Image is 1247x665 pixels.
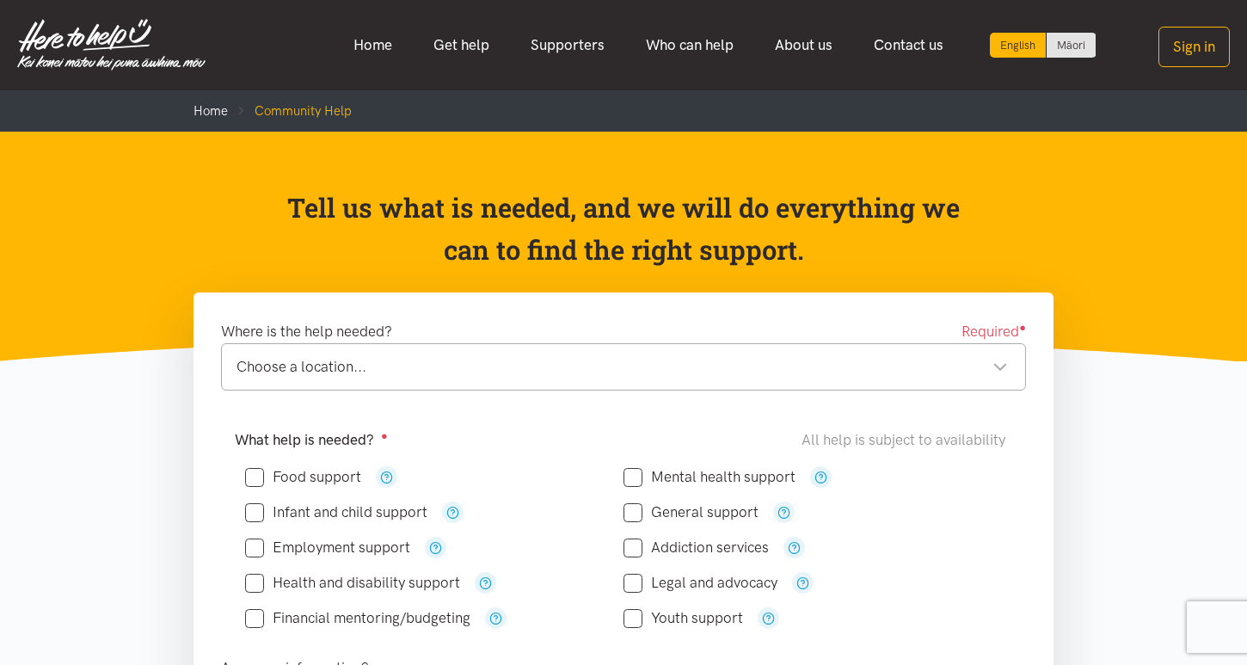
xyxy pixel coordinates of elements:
label: Youth support [623,611,743,625]
div: Current language [990,33,1047,58]
p: Tell us what is needed, and we will do everything we can to find the right support. [282,187,966,272]
label: Addiction services [623,540,769,555]
a: About us [754,27,853,64]
a: Home [193,103,228,119]
label: Infant and child support [245,505,427,520]
label: Employment support [245,540,410,555]
label: Food support [245,470,361,484]
a: Supporters [510,27,625,64]
a: Contact us [853,27,964,64]
label: Financial mentoring/budgeting [245,611,470,625]
a: Home [333,27,413,64]
sup: ● [1019,321,1026,334]
button: Sign in [1158,27,1230,67]
label: Health and disability support [245,576,460,590]
div: Choose a location... [236,355,1008,379]
label: General support [623,505,759,520]
div: Language toggle [990,33,1096,58]
div: All help is subject to availability [802,428,1012,452]
label: What help is needed? [235,428,388,452]
li: Community Help [228,101,352,121]
img: Home [17,19,206,71]
label: Where is the help needed? [221,320,392,343]
a: Switch to Te Reo Māori [1047,33,1096,58]
a: Get help [413,27,510,64]
label: Mental health support [623,470,795,484]
a: Who can help [625,27,754,64]
label: Legal and advocacy [623,576,777,590]
sup: ● [381,429,388,442]
span: Required [961,320,1026,343]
